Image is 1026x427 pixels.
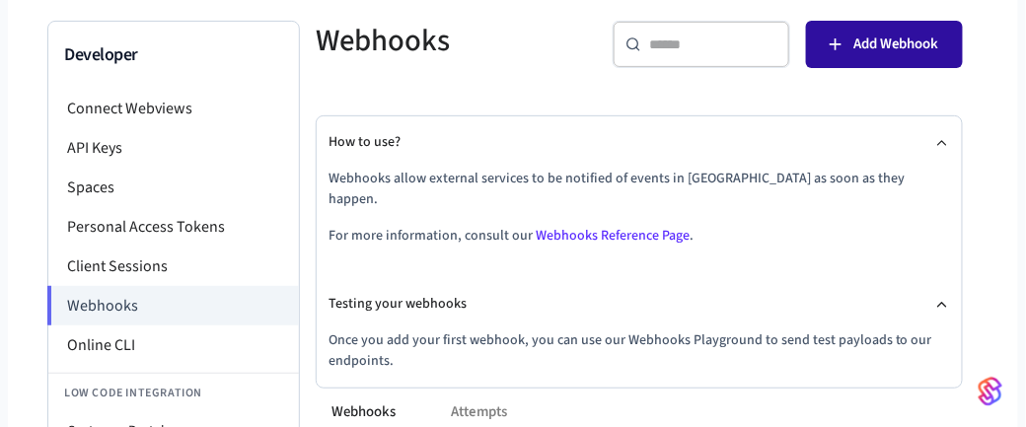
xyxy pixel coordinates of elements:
[329,169,950,278] div: How to use?
[48,247,299,286] li: Client Sessions
[64,41,283,69] h3: Developer
[329,226,950,247] p: For more information, consult our .
[329,116,950,169] button: How to use?
[316,21,589,61] h5: Webhooks
[329,330,950,388] div: Testing your webhooks
[47,286,299,325] li: Webhooks
[48,373,299,413] li: Low Code Integration
[329,169,950,210] p: Webhooks allow external services to be notified of events in [GEOGRAPHIC_DATA] as soon as they ha...
[329,330,950,372] p: Once you add your first webhook, you can use our Webhooks Playground to send test payloads to our...
[48,325,299,365] li: Online CLI
[536,226,690,246] a: Webhooks Reference Page
[806,21,963,68] button: Add Webhook
[48,128,299,168] li: API Keys
[853,32,939,57] span: Add Webhook
[329,278,950,330] button: Testing your webhooks
[979,376,1002,407] img: SeamLogoGradient.69752ec5.svg
[48,168,299,207] li: Spaces
[48,89,299,128] li: Connect Webviews
[48,207,299,247] li: Personal Access Tokens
